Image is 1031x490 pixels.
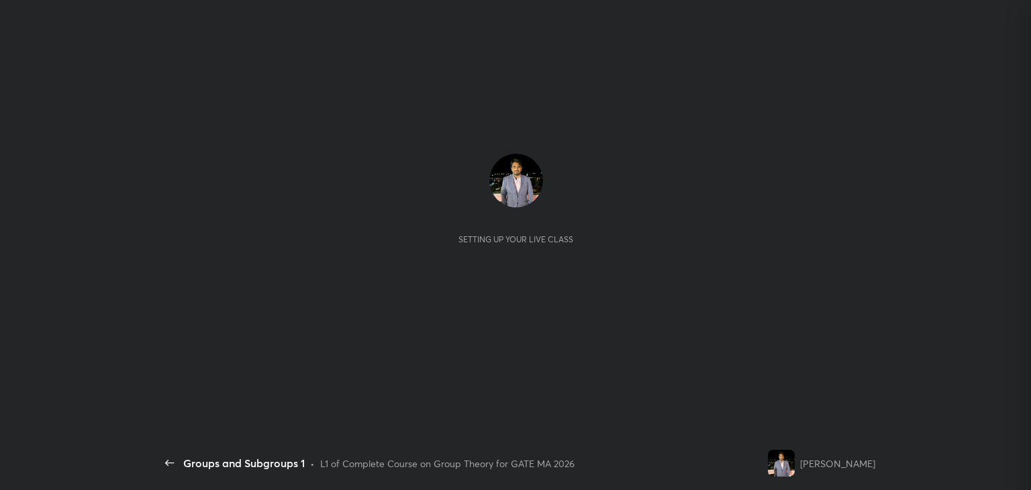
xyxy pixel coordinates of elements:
[310,456,315,471] div: •
[458,234,573,244] div: Setting up your live class
[768,450,795,477] img: 9689d3ed888646769c7969bc1f381e91.jpg
[489,154,543,207] img: 9689d3ed888646769c7969bc1f381e91.jpg
[183,455,305,471] div: Groups and Subgroups 1
[800,456,875,471] div: [PERSON_NAME]
[320,456,575,471] div: L1 of Complete Course on Group Theory for GATE MA 2026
